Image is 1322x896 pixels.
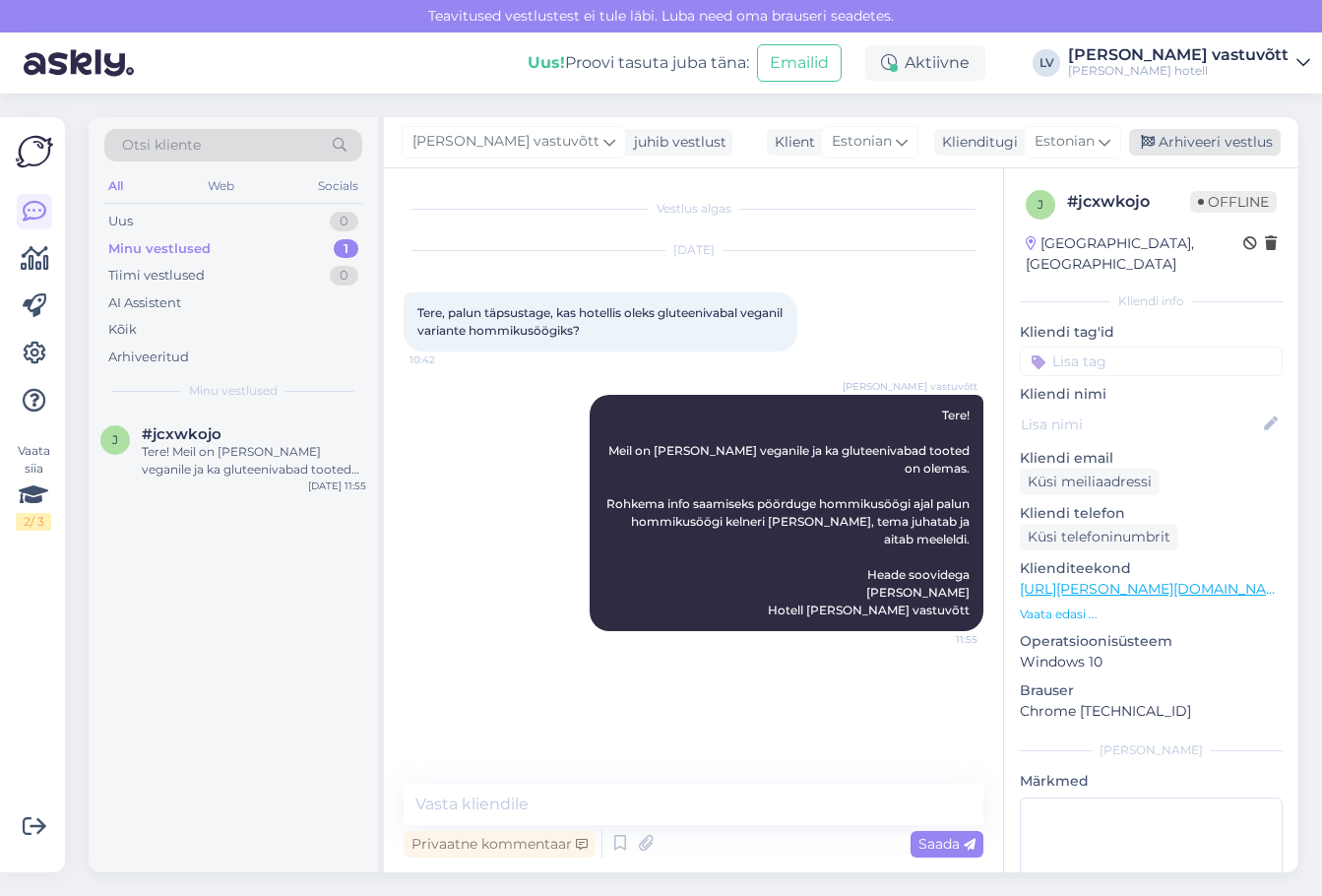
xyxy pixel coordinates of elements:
[104,173,127,199] div: All
[1020,292,1283,310] div: Kliendi info
[334,239,358,259] div: 1
[832,131,892,153] span: Estonian
[1020,652,1283,672] p: Windows 10
[16,442,51,531] div: Vaata siia
[1129,129,1281,156] div: Arhiveeri vestlus
[1020,580,1291,598] a: [URL][PERSON_NAME][DOMAIN_NAME]
[112,432,118,447] span: j
[108,239,211,259] div: Minu vestlused
[1021,414,1260,435] input: Lisa nimi
[1020,606,1283,623] p: Vaata edasi ...
[108,348,189,367] div: Arhiveeritud
[1035,131,1095,153] span: Estonian
[308,479,366,493] div: [DATE] 11:55
[1020,558,1283,579] p: Klienditeekond
[918,835,976,853] span: Saada
[330,266,358,286] div: 0
[108,212,133,231] div: Uus
[1020,503,1283,524] p: Kliendi telefon
[108,293,181,313] div: AI Assistent
[108,266,205,286] div: Tiimi vestlused
[1020,384,1283,405] p: Kliendi nimi
[1020,347,1283,376] input: Lisa tag
[412,131,599,153] span: [PERSON_NAME] vastuvõtt
[1067,190,1190,214] div: # jcxwkojo
[1020,322,1283,343] p: Kliendi tag'id
[204,173,238,199] div: Web
[409,352,483,367] span: 10:42
[404,241,983,259] div: [DATE]
[108,320,137,340] div: Kõik
[626,132,726,153] div: juhib vestlust
[528,53,565,72] b: Uus!
[1190,191,1277,213] span: Offline
[757,44,842,82] button: Emailid
[122,135,201,156] span: Otsi kliente
[528,51,749,75] div: Proovi tasuta juba täna:
[1038,197,1043,212] span: j
[843,379,977,394] span: [PERSON_NAME] vastuvõtt
[934,132,1018,153] div: Klienditugi
[1033,49,1060,77] div: LV
[1068,47,1310,79] a: [PERSON_NAME] vastuvõtt[PERSON_NAME] hotell
[404,831,596,858] div: Privaatne kommentaar
[142,443,366,479] div: Tere! Meil on [PERSON_NAME] veganile ja ka gluteenivabad tooted on olemas. Rohkema info saamiseks...
[1020,771,1283,792] p: Märkmed
[904,632,977,647] span: 11:55
[1020,448,1283,469] p: Kliendi email
[189,382,278,400] span: Minu vestlused
[767,132,815,153] div: Klient
[1020,631,1283,652] p: Operatsioonisüsteem
[314,173,362,199] div: Socials
[1020,469,1160,495] div: Küsi meiliaadressi
[1020,741,1283,759] div: [PERSON_NAME]
[1020,524,1178,550] div: Küsi telefoninumbrit
[1068,63,1289,79] div: [PERSON_NAME] hotell
[142,425,221,443] span: #jcxwkojo
[417,305,786,338] span: Tere, palun täpsustage, kas hotellis oleks gluteenivabal veganil variante hommikusöögiks?
[1068,47,1289,63] div: [PERSON_NAME] vastuvõtt
[1020,680,1283,701] p: Brauser
[16,133,53,170] img: Askly Logo
[1026,233,1243,275] div: [GEOGRAPHIC_DATA], [GEOGRAPHIC_DATA]
[1020,701,1283,722] p: Chrome [TECHNICAL_ID]
[865,45,985,81] div: Aktiivne
[330,212,358,231] div: 0
[16,513,51,531] div: 2 / 3
[404,200,983,218] div: Vestlus algas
